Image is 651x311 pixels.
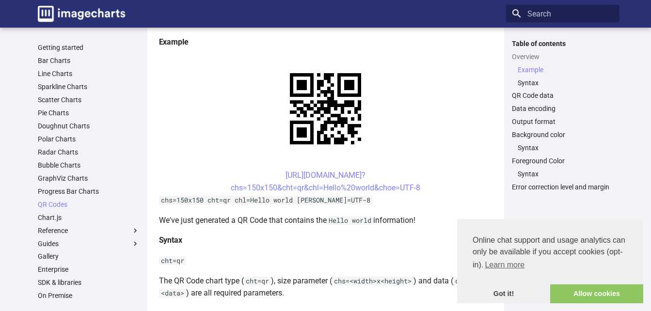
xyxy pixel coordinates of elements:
[506,39,619,192] nav: Table of contents
[512,104,614,113] a: Data encoding
[159,275,492,299] p: The QR Code chart type ( ), size parameter ( ) and data ( ) are all required parameters.
[38,239,140,248] label: Guides
[38,69,140,78] a: Line Charts
[38,148,140,156] a: Radar Charts
[38,95,140,104] a: Scatter Charts
[159,256,186,265] code: cht=qr
[327,216,373,225] code: Hello world
[38,226,140,235] label: Reference
[273,56,378,161] img: chart
[38,6,125,22] img: logo
[159,36,492,48] h4: Example
[38,174,140,183] a: GraphViz Charts
[38,252,140,261] a: Gallery
[506,5,619,22] input: Search
[473,234,628,272] span: Online chat support and usage analytics can only be available if you accept cookies (opt-in).
[38,135,140,143] a: Polar Charts
[512,91,614,100] a: QR Code data
[483,258,526,272] a: learn more about cookies
[512,65,614,87] nav: Overview
[512,130,614,139] a: Background color
[518,78,614,87] a: Syntax
[512,143,614,152] nav: Background color
[159,196,372,204] code: chs=150x150 cht=qr chl=Hello world [PERSON_NAME]=UTF-8
[457,284,550,304] a: dismiss cookie message
[38,265,140,274] a: Enterprise
[512,156,614,165] a: Foreground Color
[512,117,614,126] a: Output format
[457,219,643,303] div: cookieconsent
[38,278,140,287] a: SDK & libraries
[38,187,140,196] a: Progress Bar Charts
[34,2,129,26] a: Image-Charts documentation
[38,200,140,209] a: QR Codes
[38,161,140,170] a: Bubble Charts
[518,143,614,152] a: Syntax
[38,122,140,130] a: Doughnut Charts
[512,52,614,61] a: Overview
[231,171,420,192] a: [URL][DOMAIN_NAME]?chs=150x150&cht=qr&chl=Hello%20world&choe=UTF-8
[159,234,492,247] h4: Syntax
[244,277,271,285] code: cht=qr
[38,291,140,300] a: On Premise
[38,109,140,117] a: Pie Charts
[518,65,614,74] a: Example
[512,170,614,178] nav: Foreground Color
[518,170,614,178] a: Syntax
[550,284,643,304] a: allow cookies
[332,277,413,285] code: chs=<width>x<height>
[38,213,140,222] a: Chart.js
[512,183,614,191] a: Error correction level and margin
[38,43,140,52] a: Getting started
[38,82,140,91] a: Sparkline Charts
[506,39,619,48] label: Table of contents
[38,56,140,65] a: Bar Charts
[159,214,492,227] p: We've just generated a QR Code that contains the information!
